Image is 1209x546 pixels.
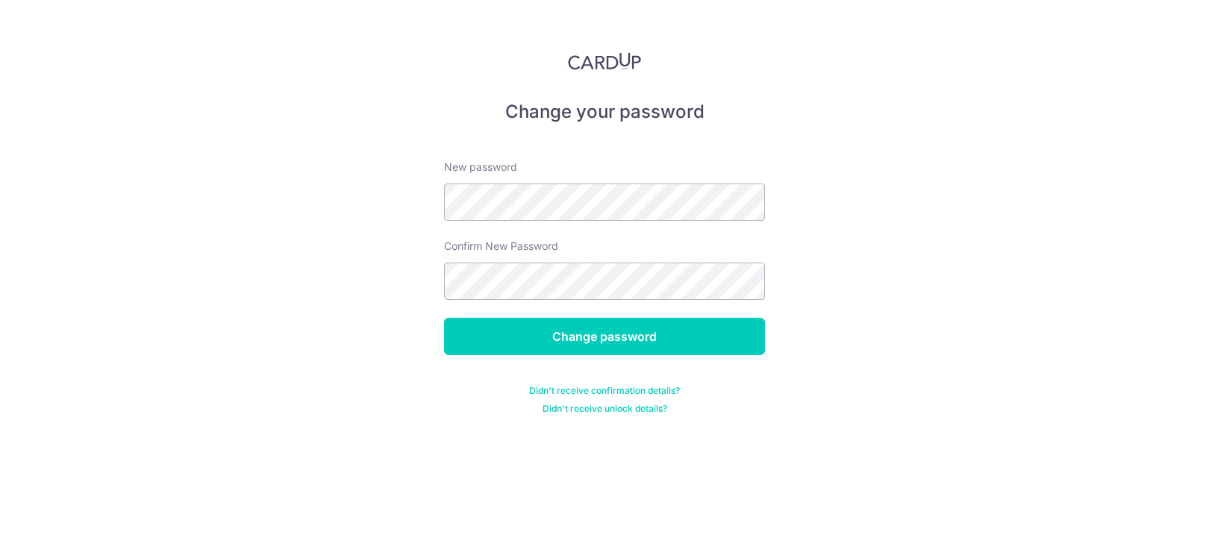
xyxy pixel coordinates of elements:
[529,385,680,397] a: Didn't receive confirmation details?
[543,403,667,415] a: Didn't receive unlock details?
[568,52,641,70] img: CardUp Logo
[444,239,558,254] label: Confirm New Password
[444,100,765,124] h5: Change your password
[444,318,765,355] input: Change password
[444,160,517,175] label: New password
